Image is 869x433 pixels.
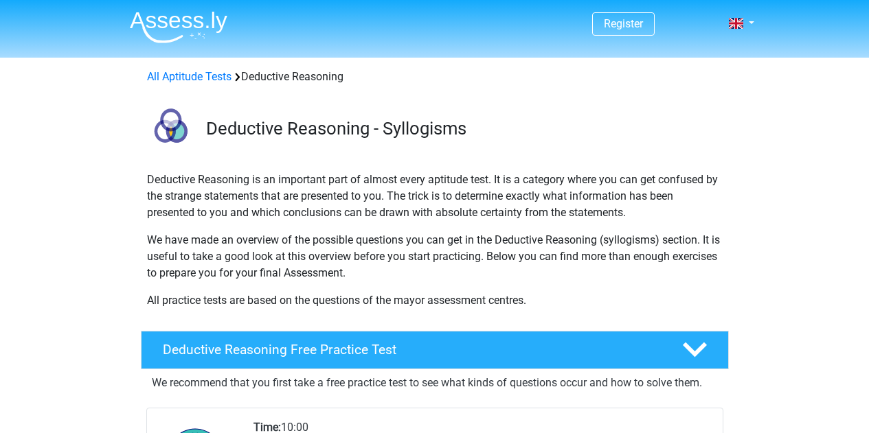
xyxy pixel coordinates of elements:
[147,172,723,221] p: Deductive Reasoning is an important part of almost every aptitude test. It is a category where yo...
[130,11,227,43] img: Assessly
[152,375,718,391] p: We recommend that you first take a free practice test to see what kinds of questions occur and ho...
[604,17,643,30] a: Register
[147,70,232,83] a: All Aptitude Tests
[206,118,718,139] h3: Deductive Reasoning - Syllogisms
[147,232,723,281] p: We have made an overview of the possible questions you can get in the Deductive Reasoning (syllog...
[147,292,723,309] p: All practice tests are based on the questions of the mayor assessment centres.
[163,342,660,358] h4: Deductive Reasoning Free Practice Test
[142,102,200,160] img: deductive reasoning
[142,69,728,85] div: Deductive Reasoning
[135,331,734,369] a: Deductive Reasoning Free Practice Test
